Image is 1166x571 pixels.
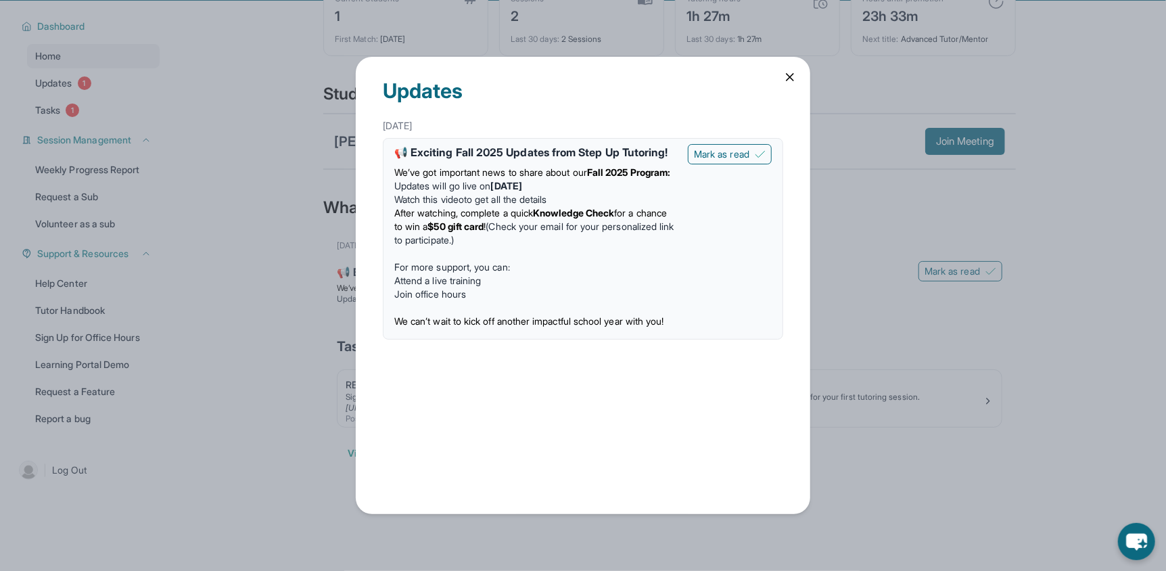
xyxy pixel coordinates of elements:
button: chat-button [1118,523,1155,560]
div: [DATE] [383,114,783,138]
div: Updates [383,57,783,114]
a: Watch this video [394,193,464,205]
strong: [DATE] [491,180,522,191]
span: Mark as read [694,147,749,161]
span: ! [484,221,486,232]
a: Attend a live training [394,275,482,286]
li: Updates will go live on [394,179,677,193]
a: Join office hours [394,288,466,300]
strong: Knowledge Check [533,207,614,219]
li: (Check your email for your personalized link to participate.) [394,206,677,247]
img: Mark as read [755,149,766,160]
button: Mark as read [688,144,772,164]
strong: Fall 2025 Program: [587,166,670,178]
strong: $50 gift card [428,221,484,232]
p: For more support, you can: [394,260,677,274]
div: 📢 Exciting Fall 2025 Updates from Step Up Tutoring! [394,144,677,160]
span: We can’t wait to kick off another impactful school year with you! [394,315,664,327]
span: After watching, complete a quick [394,207,533,219]
span: We’ve got important news to share about our [394,166,587,178]
li: to get all the details [394,193,677,206]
